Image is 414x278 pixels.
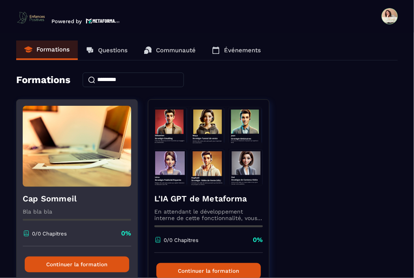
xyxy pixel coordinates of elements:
p: 0/0 Chapitres [32,231,67,237]
p: 0% [253,235,263,244]
img: formation-background [23,106,131,187]
a: Événements [204,41,269,60]
p: 0% [121,229,131,238]
p: 0/0 Chapitres [164,237,198,243]
h4: Cap Sommeil [23,193,131,204]
p: Événements [224,47,261,54]
p: En attendant le développement interne de cette fonctionnalité, vous pouvez déjà l’utiliser avec C... [154,208,263,221]
a: Formations [16,41,78,60]
p: Formations [36,46,70,53]
img: formation-background [154,106,263,187]
button: Continuer la formation [25,257,129,272]
img: logo [86,17,120,24]
h4: Formations [16,74,70,86]
a: Questions [78,41,136,60]
h4: L'IA GPT de Metaforma [154,193,263,204]
p: Communauté [156,47,196,54]
p: Questions [98,47,128,54]
a: Communauté [136,41,204,60]
p: Bla bla bla [23,208,131,215]
p: Powered by [51,18,82,24]
img: logo-branding [16,11,45,24]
